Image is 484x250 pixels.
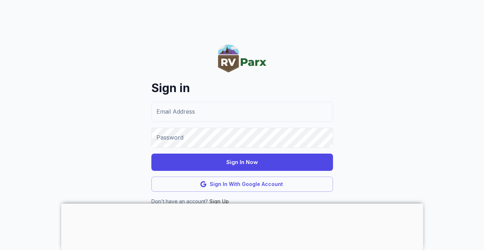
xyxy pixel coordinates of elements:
[151,154,333,171] button: Sign In Now
[209,198,229,204] a: Sign Up
[218,45,266,72] img: RVParx.com
[151,80,333,96] h4: Sign in
[61,204,423,248] iframe: Advertisement
[151,177,333,192] button: Sign In With Google Account
[151,197,333,205] p: Don't have an account?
